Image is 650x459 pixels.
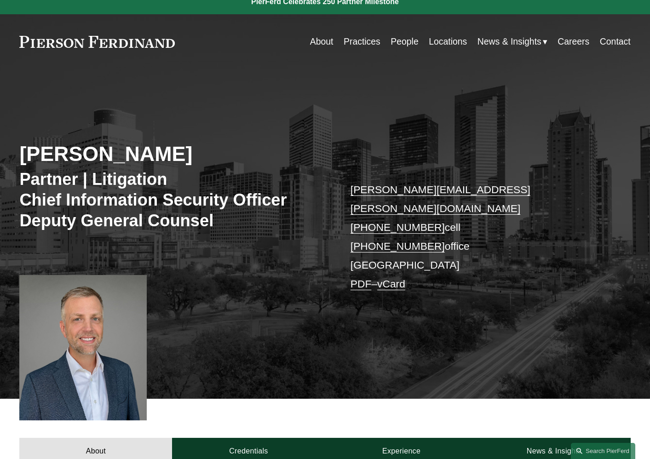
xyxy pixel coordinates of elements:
[477,34,541,50] span: News & Insights
[19,169,325,231] h3: Partner | Litigation Chief Information Security Officer Deputy General Counsel
[429,33,467,51] a: Locations
[391,33,418,51] a: People
[351,221,445,233] a: [PHONE_NUMBER]
[351,278,372,290] a: PDF
[19,141,325,166] h2: [PERSON_NAME]
[351,180,605,293] p: cell office [GEOGRAPHIC_DATA] –
[351,184,530,214] a: [PERSON_NAME][EMAIL_ADDRESS][PERSON_NAME][DOMAIN_NAME]
[344,33,380,51] a: Practices
[310,33,334,51] a: About
[377,278,405,290] a: vCard
[351,240,445,252] a: [PHONE_NUMBER]
[477,33,547,51] a: folder dropdown
[558,33,589,51] a: Careers
[571,443,635,459] a: Search this site
[600,33,631,51] a: Contact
